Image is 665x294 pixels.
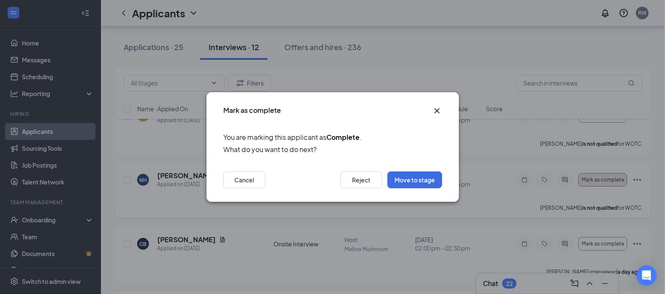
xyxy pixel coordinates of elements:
[223,106,281,115] h3: Mark as complete
[326,133,360,142] b: Complete
[223,132,442,142] span: You are marking this applicant as .
[340,171,382,188] button: Reject
[636,265,657,286] div: Open Intercom Messenger
[432,106,442,116] svg: Cross
[387,171,442,188] button: Move to stage
[432,106,442,116] button: Close
[223,144,442,155] span: What do you want to do next?
[223,171,265,188] button: Cancel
